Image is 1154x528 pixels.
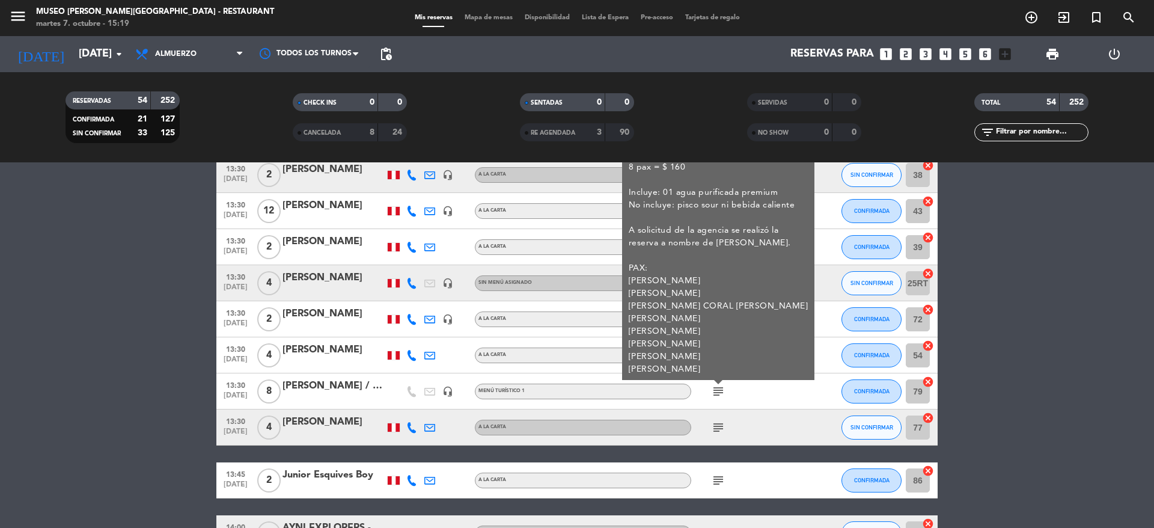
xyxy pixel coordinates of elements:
[478,352,506,357] span: A la Carta
[898,46,914,62] i: looks_two
[221,269,251,283] span: 13:30
[878,46,894,62] i: looks_one
[478,477,506,482] span: A la Carta
[711,384,725,399] i: subject
[370,98,374,106] strong: 0
[257,468,281,493] span: 2
[282,414,385,430] div: [PERSON_NAME]
[409,14,459,21] span: Mis reservas
[221,378,251,391] span: 13:30
[1107,47,1122,61] i: power_settings_new
[221,283,251,297] span: [DATE]
[282,306,385,322] div: [PERSON_NAME]
[379,47,393,61] span: pending_actions
[257,235,281,259] span: 2
[854,388,890,394] span: CONFIRMADA
[841,163,902,187] button: SIN CONFIRMAR
[922,304,934,316] i: cancel
[519,14,576,21] span: Disponibilidad
[841,199,902,223] button: CONFIRMADA
[221,319,251,333] span: [DATE]
[977,46,993,62] i: looks_6
[995,126,1088,139] input: Filtrar por nombre...
[576,14,635,21] span: Lista de Espera
[73,130,121,137] span: SIN CONFIRMAR
[397,98,405,106] strong: 0
[304,130,341,136] span: CANCELADA
[221,355,251,369] span: [DATE]
[854,207,890,214] span: CONFIRMADA
[221,211,251,225] span: [DATE]
[282,270,385,286] div: [PERSON_NAME]
[597,98,602,106] strong: 0
[9,7,27,29] button: menu
[824,98,829,106] strong: 0
[221,233,251,247] span: 13:30
[442,314,453,325] i: headset_mic
[679,14,746,21] span: Tarjetas de regalo
[980,125,995,140] i: filter_list
[442,278,453,289] i: headset_mic
[138,96,147,105] strong: 54
[850,280,893,286] span: SIN CONFIRMAR
[922,376,934,388] i: cancel
[938,46,953,62] i: looks_4
[790,48,874,60] span: Reservas para
[841,343,902,367] button: CONFIRMADA
[370,128,374,137] strong: 8
[160,129,177,137] strong: 125
[257,163,281,187] span: 2
[257,271,281,295] span: 4
[922,412,934,424] i: cancel
[1024,10,1039,25] i: add_circle_outline
[758,100,787,106] span: SERVIDAS
[841,235,902,259] button: CONFIRMADA
[711,420,725,435] i: subject
[997,46,1013,62] i: add_box
[824,128,829,137] strong: 0
[478,388,525,393] span: Menú turístico 1
[982,100,1000,106] span: TOTAL
[478,425,506,429] span: A la Carta
[282,234,385,250] div: [PERSON_NAME]
[282,467,385,483] div: Junior Esquives Boy
[221,414,251,428] span: 13:30
[922,465,934,477] i: cancel
[36,6,274,18] div: Museo [PERSON_NAME][GEOGRAPHIC_DATA] - Restaurant
[36,18,274,30] div: martes 7. octubre - 15:19
[221,305,251,319] span: 13:30
[221,467,251,480] span: 13:45
[221,428,251,441] span: [DATE]
[392,128,405,137] strong: 24
[478,172,506,177] span: A la Carta
[850,171,893,178] span: SIN CONFIRMAR
[922,159,934,171] i: cancel
[257,416,281,440] span: 4
[1069,98,1086,106] strong: 252
[221,342,251,355] span: 13:30
[841,307,902,331] button: CONFIRMADA
[1122,10,1136,25] i: search
[1045,47,1060,61] span: print
[841,468,902,493] button: CONFIRMADA
[478,208,506,213] span: A la Carta
[138,115,147,123] strong: 21
[112,47,126,61] i: arrow_drop_down
[854,352,890,358] span: CONFIRMADA
[442,206,453,216] i: headset_mic
[629,60,808,376] div: ATENCIÓN VIP, PAX SON AGENTES DE VIAJES. VOUCHER ENVIADO A CAJA (24/09) Reserva R10/1537/25 - Reu...
[73,98,111,104] span: RESERVADAS
[850,424,893,431] span: SIN CONFIRMAR
[1046,98,1056,106] strong: 54
[257,199,281,223] span: 12
[852,128,859,137] strong: 0
[624,98,632,106] strong: 0
[282,378,385,394] div: [PERSON_NAME] / Coltur
[73,117,114,123] span: CONFIRMADA
[922,340,934,352] i: cancel
[854,316,890,322] span: CONFIRMADA
[442,386,453,397] i: headset_mic
[841,271,902,295] button: SIN CONFIRMAR
[1057,10,1071,25] i: exit_to_app
[282,198,385,213] div: [PERSON_NAME]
